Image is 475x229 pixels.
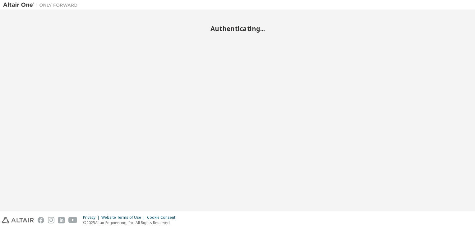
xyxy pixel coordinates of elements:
[48,217,54,223] img: instagram.svg
[3,2,81,8] img: Altair One
[58,217,65,223] img: linkedin.svg
[101,215,147,220] div: Website Terms of Use
[83,215,101,220] div: Privacy
[83,220,179,225] p: © 2025 Altair Engineering, Inc. All Rights Reserved.
[147,215,179,220] div: Cookie Consent
[68,217,77,223] img: youtube.svg
[38,217,44,223] img: facebook.svg
[3,25,472,33] h2: Authenticating...
[2,217,34,223] img: altair_logo.svg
